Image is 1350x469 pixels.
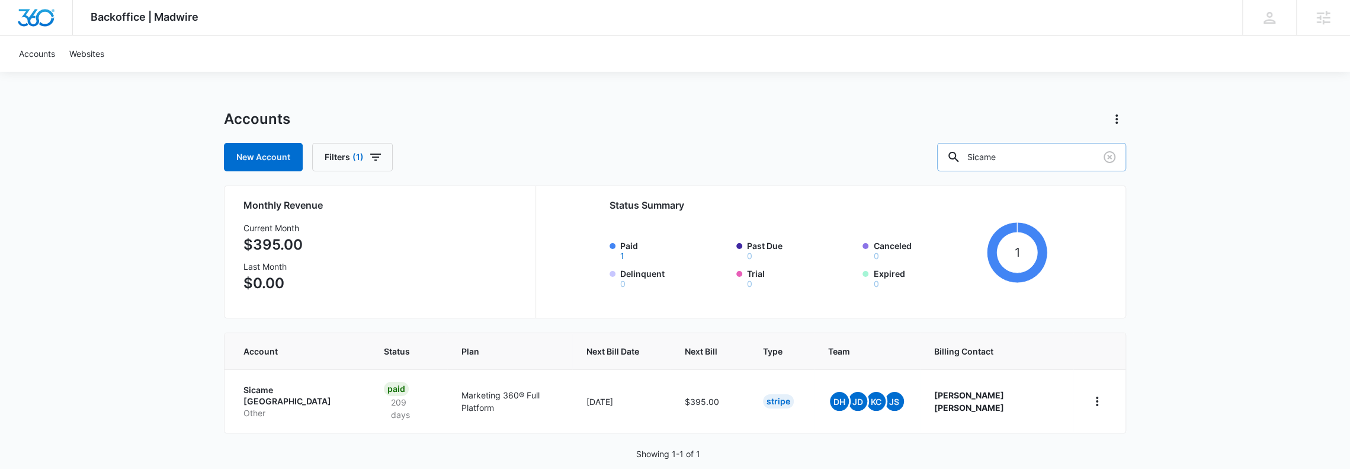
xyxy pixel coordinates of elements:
button: home [1088,392,1107,411]
h3: Last Month [243,260,303,273]
td: $395.00 [671,369,749,433]
span: Status [384,345,416,358]
span: Team [828,345,889,358]
a: Websites [62,36,111,72]
p: Sicame [GEOGRAPHIC_DATA] [243,384,355,407]
span: (1) [352,153,364,161]
tspan: 1 [1014,245,1019,260]
button: Clear [1100,148,1119,167]
h2: Monthly Revenue [243,198,521,212]
span: JS [885,392,904,411]
div: Paid [384,382,409,396]
span: Account [243,345,338,358]
span: KC [867,392,886,411]
span: Backoffice | Madwire [91,11,198,23]
button: Paid [620,252,624,260]
p: Marketing 360® Full Platform [461,389,558,414]
h3: Current Month [243,222,303,234]
td: [DATE] [572,369,671,433]
a: Sicame [GEOGRAPHIC_DATA]Other [243,384,355,419]
span: Next Bill [685,345,717,358]
p: Showing 1-1 of 1 [636,448,700,460]
div: Stripe [763,394,794,409]
p: $395.00 [243,234,303,256]
span: Billing Contact [934,345,1059,358]
span: JD [848,392,867,411]
strong: [PERSON_NAME] [PERSON_NAME] [934,390,1004,413]
h1: Accounts [224,110,290,128]
label: Delinquent [620,267,729,288]
label: Trial [747,267,856,288]
input: Search [937,143,1126,171]
label: Past Due [747,240,856,260]
p: 209 days [384,396,433,421]
p: Other [243,407,355,419]
span: Next Bill Date [586,345,639,358]
label: Paid [620,240,729,260]
a: Accounts [12,36,62,72]
a: New Account [224,143,303,171]
span: Plan [461,345,558,358]
label: Expired [873,267,982,288]
button: Actions [1107,110,1126,129]
h2: Status Summary [610,198,1047,212]
span: Type [763,345,783,358]
label: Canceled [873,240,982,260]
button: Filters(1) [312,143,393,171]
span: DH [830,392,849,411]
p: $0.00 [243,273,303,294]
